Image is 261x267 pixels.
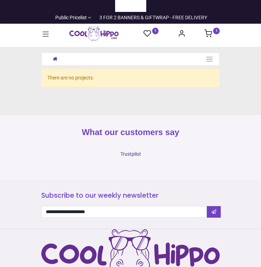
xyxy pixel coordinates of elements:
[53,56,57,62] a: Home
[41,69,220,87] div: There are no projects.
[213,28,220,34] sup: 1
[120,151,141,157] a: Trustpilot
[204,31,220,37] a: 1
[152,28,159,34] sup: 1
[41,191,220,201] h3: Subscribe to our weekly newsletter
[178,31,185,37] a: Account Info
[99,14,207,21] div: 3 FOR 2 BANNERS & GIFTWRAP - FREE DELIVERY
[69,27,119,41] a: Logo of Cool Hippo
[41,126,220,138] h2: What our customers say
[120,2,141,9] a: Trustpilot
[55,14,87,21] span: Public Pricelist
[54,14,91,21] a: Public Pricelist
[143,29,159,38] a: 1
[69,27,119,41] img: Cool Hippo
[205,54,214,65] button: Toggle filters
